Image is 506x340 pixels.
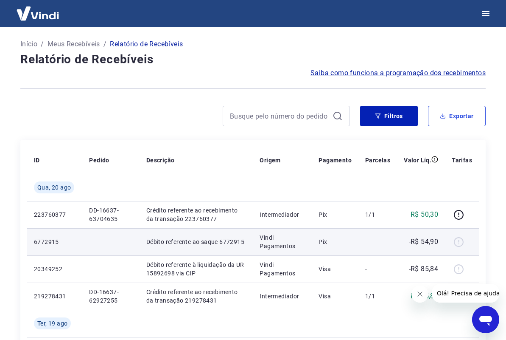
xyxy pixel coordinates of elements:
[365,292,390,300] p: 1/1
[146,238,246,246] p: Débito referente ao saque 6772915
[365,156,390,164] p: Parcelas
[37,183,71,192] span: Qua, 20 ago
[411,286,428,303] iframe: Fechar mensagem
[319,238,352,246] p: Pix
[365,238,390,246] p: -
[48,39,100,49] a: Meus Recebíveis
[34,292,75,300] p: 219278431
[319,156,352,164] p: Pagamento
[10,0,65,26] img: Vindi
[411,291,438,301] p: R$ 85,84
[230,110,329,122] input: Busque pelo número do pedido
[260,292,305,300] p: Intermediador
[365,210,390,219] p: 1/1
[428,106,486,126] button: Exportar
[146,288,246,305] p: Crédito referente ao recebimento da transação 219278431
[404,156,431,164] p: Valor Líq.
[260,156,280,164] p: Origem
[89,156,109,164] p: Pedido
[409,237,439,247] p: -R$ 54,90
[260,210,305,219] p: Intermediador
[89,288,132,305] p: DD-16637-62927255
[34,210,75,219] p: 223760377
[432,284,499,303] iframe: Mensagem da empresa
[360,106,418,126] button: Filtros
[319,265,352,273] p: Visa
[41,39,44,49] p: /
[452,156,472,164] p: Tarifas
[365,265,390,273] p: -
[37,319,67,328] span: Ter, 19 ago
[34,156,40,164] p: ID
[310,68,486,78] a: Saiba como funciona a programação dos recebimentos
[260,233,305,250] p: Vindi Pagamentos
[20,39,37,49] a: Início
[146,261,246,278] p: Débito referente à liquidação da UR 15892698 via CIP
[146,206,246,223] p: Crédito referente ao recebimento da transação 223760377
[260,261,305,278] p: Vindi Pagamentos
[472,306,499,333] iframe: Botão para abrir a janela de mensagens
[319,210,352,219] p: Pix
[89,206,132,223] p: DD-16637-63704635
[20,51,486,68] h4: Relatório de Recebíveis
[5,6,71,13] span: Olá! Precisa de ajuda?
[146,156,175,164] p: Descrição
[409,264,439,274] p: -R$ 85,84
[34,238,75,246] p: 6772915
[411,210,438,220] p: R$ 50,30
[103,39,106,49] p: /
[319,292,352,300] p: Visa
[34,265,75,273] p: 20349252
[110,39,183,49] p: Relatório de Recebíveis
